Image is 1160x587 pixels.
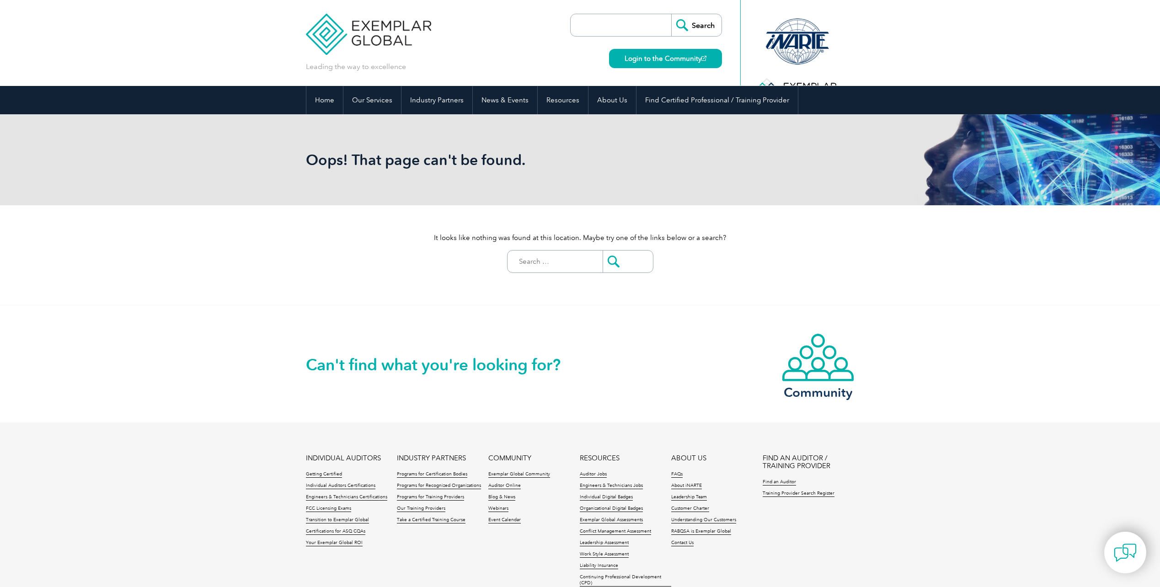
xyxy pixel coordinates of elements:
a: INDIVIDUAL AUDITORS [306,454,381,462]
a: Leadership Team [671,494,707,501]
a: Programs for Training Providers [397,494,464,501]
a: FCC Licensing Exams [306,506,351,512]
a: Engineers & Technicians Jobs [580,483,643,489]
a: Continuing Professional Development (CPD) [580,574,671,587]
a: About iNARTE [671,483,702,489]
a: Organizational Digital Badges [580,506,643,512]
a: Find an Auditor [763,479,796,486]
a: Auditor Online [488,483,521,489]
a: Training Provider Search Register [763,491,834,497]
p: Leading the way to excellence [306,62,406,72]
a: About Us [588,86,636,114]
a: Industry Partners [401,86,472,114]
a: Blog & News [488,494,515,501]
a: Customer Charter [671,506,709,512]
a: RESOURCES [580,454,620,462]
a: Our Services [343,86,401,114]
a: FIND AN AUDITOR / TRAINING PROVIDER [763,454,854,470]
a: FAQs [671,471,683,478]
a: Transition to Exemplar Global [306,517,369,523]
a: Contact Us [671,540,694,546]
input: Search [671,14,722,36]
a: ABOUT US [671,454,706,462]
a: Resources [538,86,588,114]
h1: Oops! That page can't be found. [306,151,657,169]
a: Login to the Community [609,49,722,68]
a: Engineers & Technicians Certifications [306,494,387,501]
a: Webinars [488,506,508,512]
img: open_square.png [701,56,706,61]
a: Auditor Jobs [580,471,607,478]
h3: Community [781,387,855,398]
a: Conflict Management Assessment [580,528,651,535]
img: contact-chat.png [1114,541,1137,564]
a: Work Style Assessment [580,551,629,558]
a: Your Exemplar Global ROI [306,540,363,546]
a: Exemplar Global Community [488,471,550,478]
a: Our Training Providers [397,506,445,512]
a: Find Certified Professional / Training Provider [636,86,798,114]
a: Take a Certified Training Course [397,517,465,523]
a: Individual Auditors Certifications [306,483,375,489]
input: Submit [603,251,653,272]
a: Liability Insurance [580,563,618,569]
a: Community [781,333,855,398]
h2: Can't find what you're looking for? [306,358,580,372]
a: Getting Certified [306,471,342,478]
a: News & Events [473,86,537,114]
p: It looks like nothing was found at this location. Maybe try one of the links below or a search? [306,233,855,243]
a: Programs for Certification Bodies [397,471,467,478]
a: Leadership Assessment [580,540,629,546]
a: Individual Digital Badges [580,494,633,501]
a: Understanding Our Customers [671,517,736,523]
a: Certifications for ASQ CQAs [306,528,365,535]
a: Exemplar Global Assessments [580,517,643,523]
a: INDUSTRY PARTNERS [397,454,466,462]
a: COMMUNITY [488,454,531,462]
a: Event Calendar [488,517,521,523]
img: icon-community.webp [781,333,855,382]
a: Home [306,86,343,114]
a: RABQSA is Exemplar Global [671,528,731,535]
a: Programs for Recognized Organizations [397,483,481,489]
